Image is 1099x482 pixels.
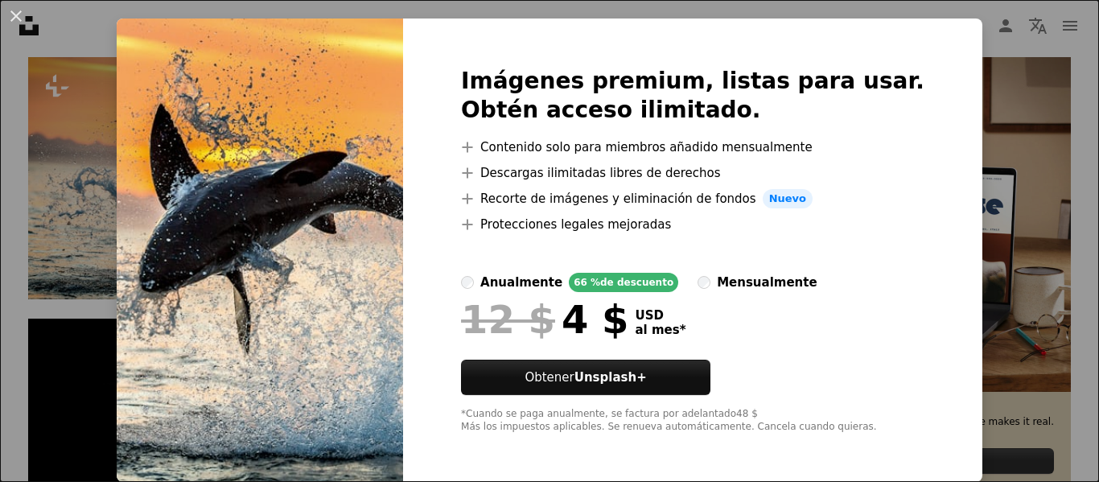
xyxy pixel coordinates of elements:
[461,408,924,434] div: *Cuando se paga anualmente, se factura por adelantado 48 $ Más los impuestos aplicables. Se renue...
[461,189,924,208] li: Recorte de imágenes y eliminación de fondos
[698,276,710,289] input: mensualmente
[717,273,817,292] div: mensualmente
[461,360,710,395] button: ObtenerUnsplash+
[574,370,647,385] strong: Unsplash+
[480,273,562,292] div: anualmente
[569,273,678,292] div: 66 % de descuento
[461,299,555,340] span: 12 $
[461,163,924,183] li: Descargas ilimitadas libres de derechos
[461,215,924,234] li: Protecciones legales mejoradas
[461,138,924,157] li: Contenido solo para miembros añadido mensualmente
[461,67,924,125] h2: Imágenes premium, listas para usar. Obtén acceso ilimitado.
[461,276,474,289] input: anualmente66 %de descuento
[763,189,813,208] span: Nuevo
[117,19,403,482] img: premium_photo-1664302180868-7d4be774ea23
[461,299,628,340] div: 4 $
[635,308,685,323] span: USD
[635,323,685,337] span: al mes *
